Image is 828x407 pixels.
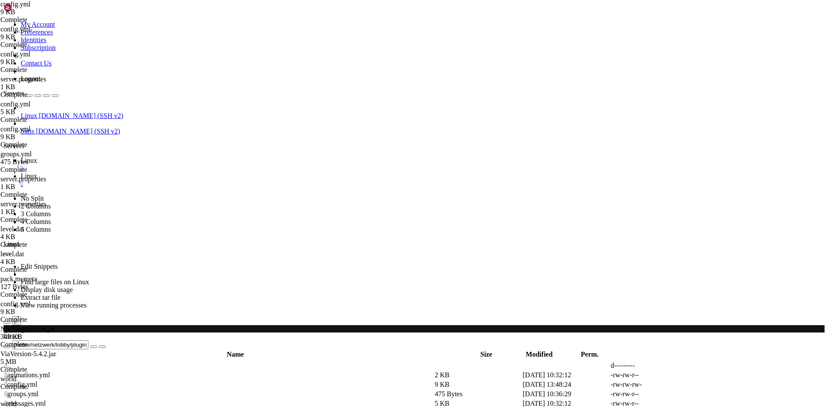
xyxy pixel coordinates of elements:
[0,100,80,116] span: config.yml
[0,358,80,366] div: 5 MB
[0,0,80,16] span: config.yml
[0,125,31,133] span: config.yml
[0,50,80,66] span: config.yml
[0,75,46,83] span: server.properties
[0,275,37,283] span: pack.mcmeta
[0,325,80,341] span: NpcPlugin-1.3.6.jar
[0,225,80,241] span: level.dat
[0,275,80,291] span: pack.mcmeta
[0,158,80,166] div: 475 Bytes
[0,300,80,316] span: config.yml
[0,150,80,166] span: groups.yml
[0,325,55,332] span: NpcPlugin-1.3.6.jar
[0,225,24,233] span: level.dat
[0,383,80,391] div: Complete
[0,33,80,41] div: 9 KB
[0,25,80,41] span: config.yml
[0,258,80,266] div: 4 KB
[0,0,31,8] span: config.yml
[0,200,80,216] span: server.properties
[0,191,80,199] div: Complete
[0,83,80,91] div: 1 KB
[0,283,80,291] div: 127 Bytes
[0,50,31,58] span: config.yml
[0,350,80,366] span: ViaVersion-5.4.2.jar
[0,233,80,241] div: 4 KB
[0,250,80,266] span: level.dat
[0,241,80,249] div: Complete
[0,333,80,341] div: 349 KB
[0,208,80,216] div: 1 KB
[0,8,80,16] div: 9 KB
[0,100,31,108] span: config.yml
[0,316,80,323] div: Complete
[0,66,80,74] div: Complete
[0,141,80,149] div: Complete
[0,58,80,66] div: 9 KB
[0,300,31,308] span: config.yml
[0,116,80,124] div: Complete
[0,200,46,208] span: server.properties
[0,375,16,382] span: world
[0,250,24,258] span: level.dat
[0,133,80,141] div: 9 KB
[0,91,80,99] div: Complete
[0,266,80,273] div: Complete
[0,175,46,183] span: server.properties
[0,41,80,49] div: Complete
[0,166,80,174] div: Complete
[0,291,80,298] div: Complete
[0,366,80,373] div: Complete
[0,308,80,316] div: 9 KB
[0,341,80,348] div: Complete
[0,25,31,33] span: config.yml
[0,175,80,191] span: server.properties
[0,350,56,357] span: ViaVersion-5.4.2.jar
[0,125,80,141] span: config.yml
[0,75,80,91] span: server.properties
[0,16,80,24] div: Complete
[0,150,31,158] span: groups.yml
[0,108,80,116] div: 5 KB
[0,183,80,191] div: 1 KB
[0,216,80,224] div: Complete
